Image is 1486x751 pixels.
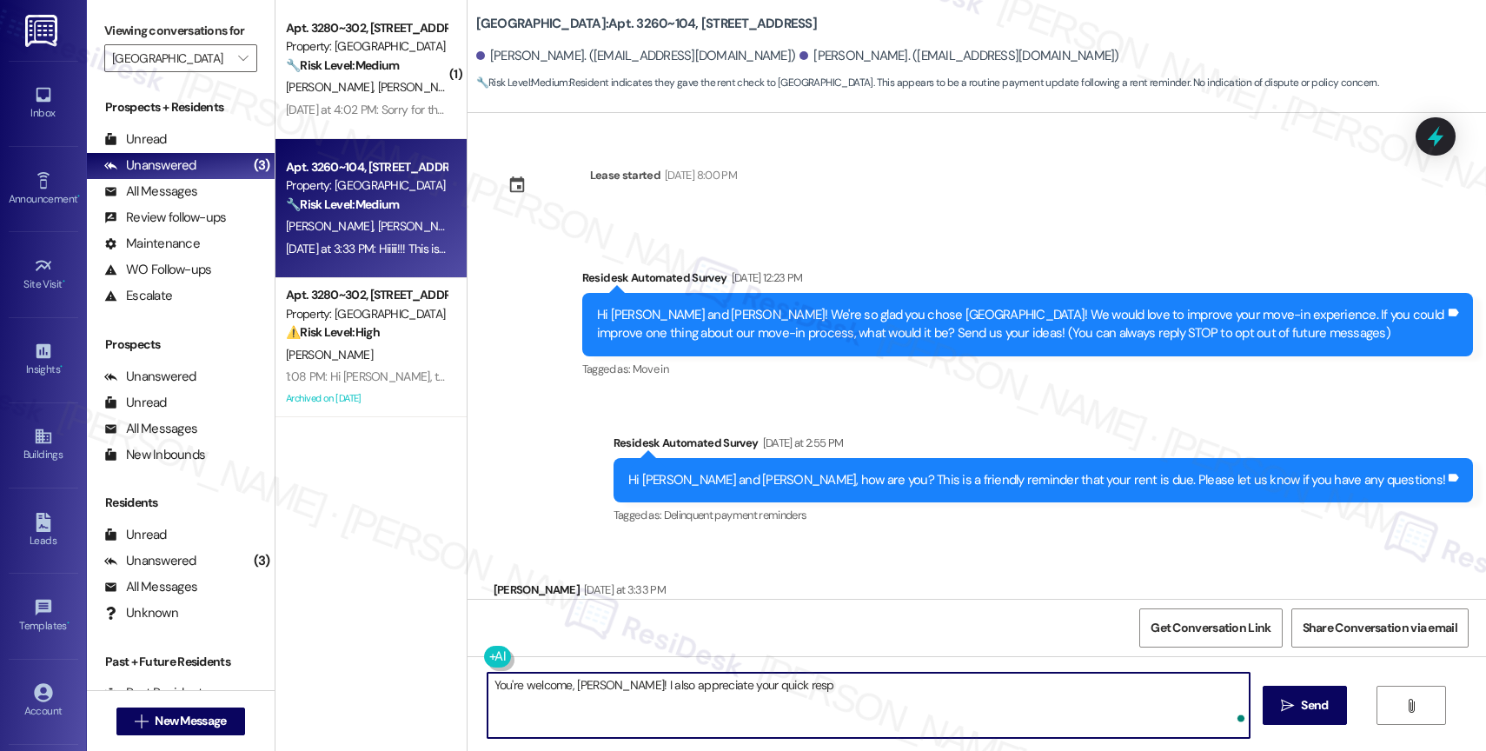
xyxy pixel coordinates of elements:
div: Lease started [590,166,661,184]
a: Insights • [9,336,78,383]
div: All Messages [104,183,197,201]
label: Viewing conversations for [104,17,257,44]
strong: 🔧 Risk Level: Medium [286,57,399,73]
div: Unanswered [104,552,196,570]
strong: 🔧 Risk Level: Medium [476,76,568,90]
div: All Messages [104,578,197,596]
div: Maintenance [104,235,200,253]
div: Past Residents [104,684,209,702]
button: Share Conversation via email [1291,608,1469,648]
input: All communities [112,44,229,72]
span: : Resident indicates they gave the rent check to [GEOGRAPHIC_DATA]. This appears to be a routine ... [476,74,1379,92]
span: [PERSON_NAME] [286,347,373,362]
div: [DATE] 8:00 PM [660,166,737,184]
div: Residesk Automated Survey [614,434,1473,458]
span: [PERSON_NAME] [377,79,464,95]
span: • [77,190,80,203]
div: Apt. 3280~302, [STREET_ADDRESS] [286,19,447,37]
div: All Messages [104,420,197,438]
b: [GEOGRAPHIC_DATA]: Apt. 3260~104, [STREET_ADDRESS] [476,15,817,33]
span: • [60,361,63,373]
i:  [135,714,148,728]
span: Move in [633,362,668,376]
div: [DATE] at 3:33 PM [580,581,666,599]
i:  [238,51,248,65]
div: Property: [GEOGRAPHIC_DATA] [286,305,447,323]
div: Hi [PERSON_NAME] and [PERSON_NAME], how are you? This is a friendly reminder that your rent is du... [628,471,1445,489]
div: [DATE] at 4:02 PM: Sorry for that very inappropriate response from [PERSON_NAME]. I apologize for... [286,102,1017,117]
button: Get Conversation Link [1139,608,1282,648]
div: Unread [104,130,167,149]
div: Apt. 3280~302, [STREET_ADDRESS] [286,286,447,304]
div: [DATE] at 3:33 PM: Hiiiii!!! This is [PERSON_NAME]!! I gave the check to [GEOGRAPHIC_DATA] [DATE]... [286,241,947,256]
i:  [1404,699,1417,713]
div: Escalate [104,287,172,305]
div: (3) [249,152,275,179]
div: Property: [GEOGRAPHIC_DATA] [286,37,447,56]
div: Prospects [87,336,275,354]
div: WO Follow-ups [104,261,211,279]
a: Account [9,678,78,725]
button: New Message [116,708,245,735]
div: [DATE] at 2:55 PM [759,434,844,452]
span: [PERSON_NAME] [286,79,378,95]
div: Unread [104,394,167,412]
div: Archived on [DATE] [284,388,448,409]
div: Past + Future Residents [87,653,275,671]
span: [PERSON_NAME] [377,218,464,234]
div: Property: [GEOGRAPHIC_DATA] [286,176,447,195]
i:  [1281,699,1294,713]
div: Tagged as: [582,356,1473,382]
div: Tagged as: [614,502,1473,528]
span: Send [1301,696,1328,714]
div: (3) [249,548,275,575]
span: Get Conversation Link [1151,619,1270,637]
strong: 🔧 Risk Level: Medium [286,196,399,212]
a: Buildings [9,422,78,469]
span: • [63,276,65,288]
div: [PERSON_NAME]. ([EMAIL_ADDRESS][DOMAIN_NAME]) [476,47,796,65]
span: [PERSON_NAME] [286,218,378,234]
div: Hi [PERSON_NAME] and [PERSON_NAME]! We're so glad you chose [GEOGRAPHIC_DATA]! We would love to i... [597,306,1445,343]
textarea: To enrich screen reader interactions, please activate Accessibility in Grammarly extension settings [488,673,1250,738]
button: Send [1263,686,1347,725]
div: Apt. 3260~104, [STREET_ADDRESS] [286,158,447,176]
div: Unknown [104,604,178,622]
strong: ⚠️ Risk Level: High [286,324,380,340]
div: Unanswered [104,368,196,386]
a: Inbox [9,80,78,127]
div: Prospects + Residents [87,98,275,116]
a: Leads [9,508,78,555]
span: Delinquent payment reminders [664,508,807,522]
div: Review follow-ups [104,209,226,227]
a: Site Visit • [9,251,78,298]
div: Unread [104,526,167,544]
a: Templates • [9,593,78,640]
div: Residents [87,494,275,512]
div: Residesk Automated Survey [582,269,1473,293]
div: [PERSON_NAME] [494,581,1158,605]
div: [DATE] 12:23 PM [727,269,803,287]
div: [PERSON_NAME]. ([EMAIL_ADDRESS][DOMAIN_NAME]) [799,47,1119,65]
span: Share Conversation via email [1303,619,1457,637]
span: New Message [155,712,226,730]
div: Unanswered [104,156,196,175]
div: New Inbounds [104,446,205,464]
img: ResiDesk Logo [25,15,61,47]
span: • [67,617,70,629]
